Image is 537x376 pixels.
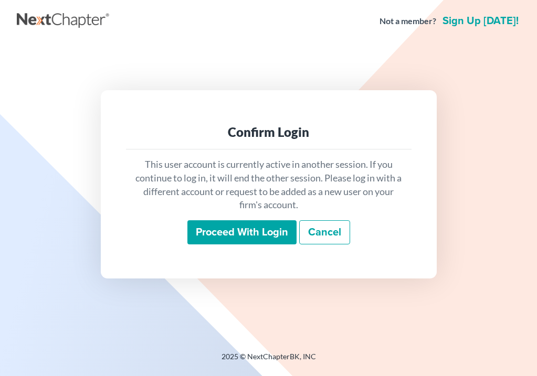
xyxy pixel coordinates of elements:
[134,124,403,141] div: Confirm Login
[187,220,297,244] input: Proceed with login
[440,16,521,26] a: Sign up [DATE]!
[134,158,403,212] p: This user account is currently active in another session. If you continue to log in, it will end ...
[380,15,436,27] strong: Not a member?
[17,351,521,370] div: 2025 © NextChapterBK, INC
[299,220,350,244] a: Cancel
